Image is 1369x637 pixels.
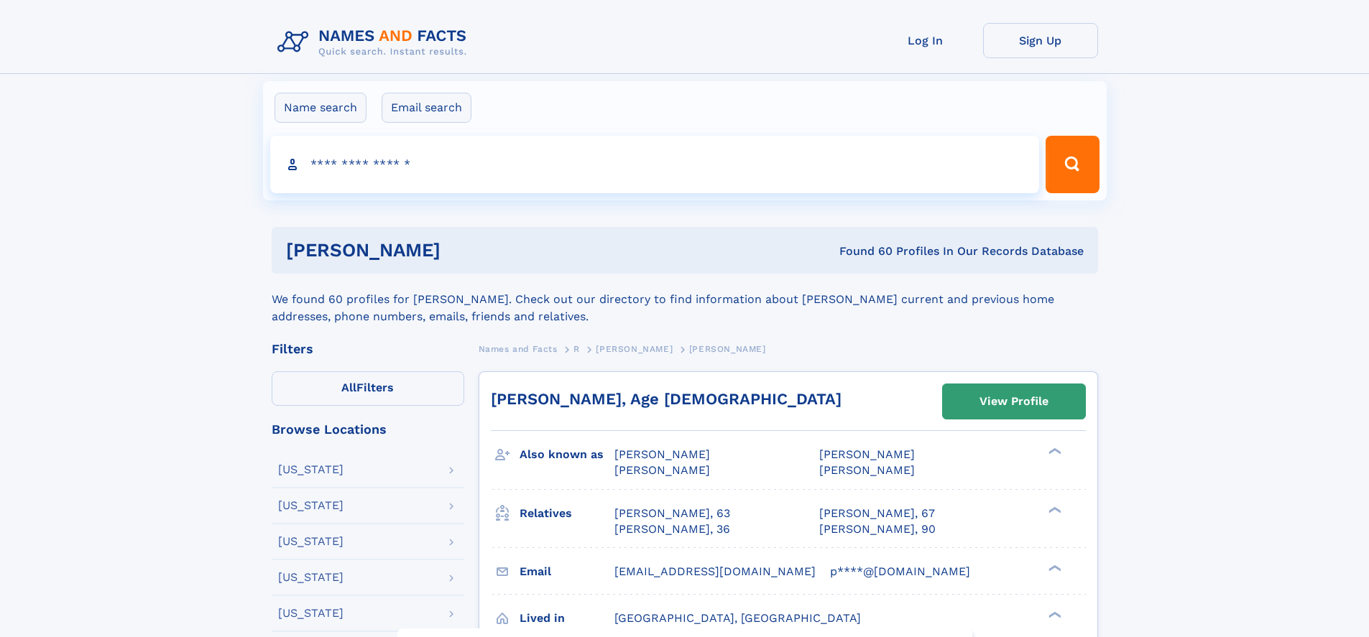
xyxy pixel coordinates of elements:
[1045,447,1062,456] div: ❯
[1045,563,1062,572] div: ❯
[943,384,1085,419] a: View Profile
[819,506,935,521] a: [PERSON_NAME], 67
[596,340,673,358] a: [PERSON_NAME]
[278,500,344,511] div: [US_STATE]
[868,23,983,58] a: Log In
[614,447,710,461] span: [PERSON_NAME]
[272,23,479,62] img: Logo Names and Facts
[491,390,842,408] a: [PERSON_NAME], Age [DEMOGRAPHIC_DATA]
[272,423,464,436] div: Browse Locations
[520,501,614,526] h3: Relatives
[640,243,1084,259] div: Found 60 Profiles In Our Records Database
[819,447,915,461] span: [PERSON_NAME]
[272,343,464,355] div: Filters
[278,464,344,475] div: [US_STATE]
[270,136,1040,193] input: search input
[278,572,344,583] div: [US_STATE]
[573,340,580,358] a: R
[275,93,367,123] label: Name search
[278,608,344,619] div: [US_STATE]
[1046,136,1099,193] button: Search Button
[983,23,1098,58] a: Sign Up
[596,344,673,354] span: [PERSON_NAME]
[819,463,915,477] span: [PERSON_NAME]
[1045,610,1062,619] div: ❯
[272,274,1098,325] div: We found 60 profiles for [PERSON_NAME]. Check out our directory to find information about [PERSON...
[1045,505,1062,514] div: ❯
[520,442,614,467] h3: Also known as
[573,344,580,354] span: R
[614,564,816,578] span: [EMAIL_ADDRESS][DOMAIN_NAME]
[614,521,730,537] a: [PERSON_NAME], 36
[272,371,464,406] label: Filters
[819,521,936,537] a: [PERSON_NAME], 90
[479,340,558,358] a: Names and Facts
[520,606,614,631] h3: Lived in
[614,463,710,477] span: [PERSON_NAME]
[341,381,356,394] span: All
[614,506,730,521] a: [PERSON_NAME], 63
[286,241,640,259] h1: [PERSON_NAME]
[382,93,471,123] label: Email search
[614,611,861,625] span: [GEOGRAPHIC_DATA], [GEOGRAPHIC_DATA]
[278,536,344,547] div: [US_STATE]
[979,385,1048,418] div: View Profile
[520,559,614,584] h3: Email
[689,344,766,354] span: [PERSON_NAME]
